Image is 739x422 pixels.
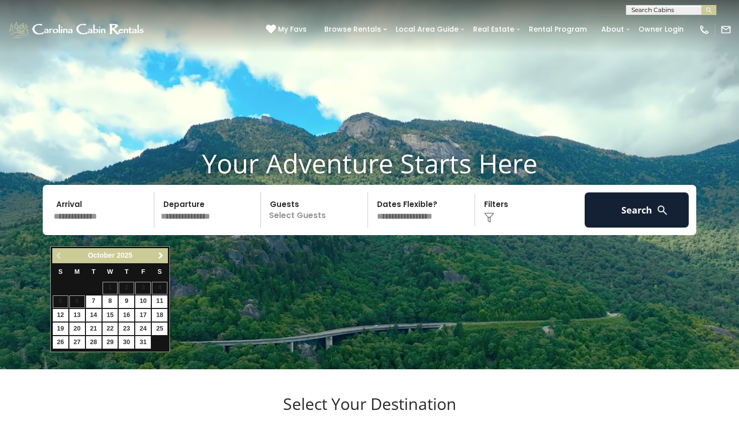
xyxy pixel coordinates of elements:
[103,295,118,308] a: 8
[656,204,669,217] img: search-regular-white.png
[266,24,309,35] a: My Favs
[53,309,68,322] a: 12
[119,323,134,335] a: 23
[135,295,151,308] a: 10
[585,192,689,228] button: Search
[103,309,118,322] a: 15
[141,268,145,275] span: Friday
[699,24,710,35] img: phone-regular-white.png
[86,295,102,308] a: 7
[119,336,134,349] a: 30
[135,323,151,335] a: 24
[8,20,147,40] img: White-1-1-2.png
[157,252,165,260] span: Next
[154,250,167,262] a: Next
[103,323,118,335] a: 22
[135,309,151,322] a: 17
[484,213,494,223] img: filter--v1.png
[103,336,118,349] a: 29
[58,268,62,275] span: Sunday
[86,323,102,335] a: 21
[264,192,367,228] p: Select Guests
[152,295,167,308] a: 11
[158,268,162,275] span: Saturday
[633,22,689,37] a: Owner Login
[86,336,102,349] a: 28
[8,148,731,179] h1: Your Adventure Starts Here
[86,309,102,322] a: 14
[117,251,132,259] span: 2025
[119,295,134,308] a: 9
[69,336,85,349] a: 27
[278,24,307,35] span: My Favs
[152,309,167,322] a: 18
[88,251,115,259] span: October
[91,268,96,275] span: Tuesday
[391,22,464,37] a: Local Area Guide
[152,323,167,335] a: 25
[53,336,68,349] a: 26
[125,268,129,275] span: Thursday
[69,309,85,322] a: 13
[74,268,80,275] span: Monday
[596,22,629,37] a: About
[119,309,134,322] a: 16
[135,336,151,349] a: 31
[468,22,519,37] a: Real Estate
[720,24,731,35] img: mail-regular-white.png
[524,22,592,37] a: Rental Program
[107,268,113,275] span: Wednesday
[319,22,386,37] a: Browse Rentals
[69,323,85,335] a: 20
[53,323,68,335] a: 19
